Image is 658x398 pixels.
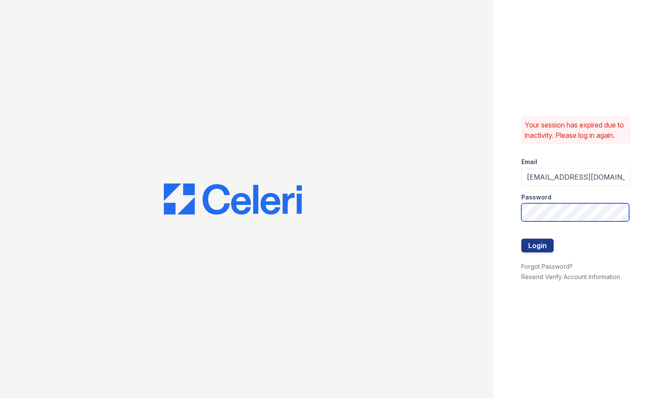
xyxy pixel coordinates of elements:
[521,273,620,280] a: Resend Verify Account Information
[521,263,573,270] a: Forgot Password?
[525,120,627,140] p: Your session has expired due to inactivity. Please log in again.
[521,239,554,252] button: Login
[521,193,551,202] label: Password
[521,158,537,166] label: Email
[164,183,302,215] img: CE_Logo_Blue-a8612792a0a2168367f1c8372b55b34899dd931a85d93a1a3d3e32e68fde9ad4.png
